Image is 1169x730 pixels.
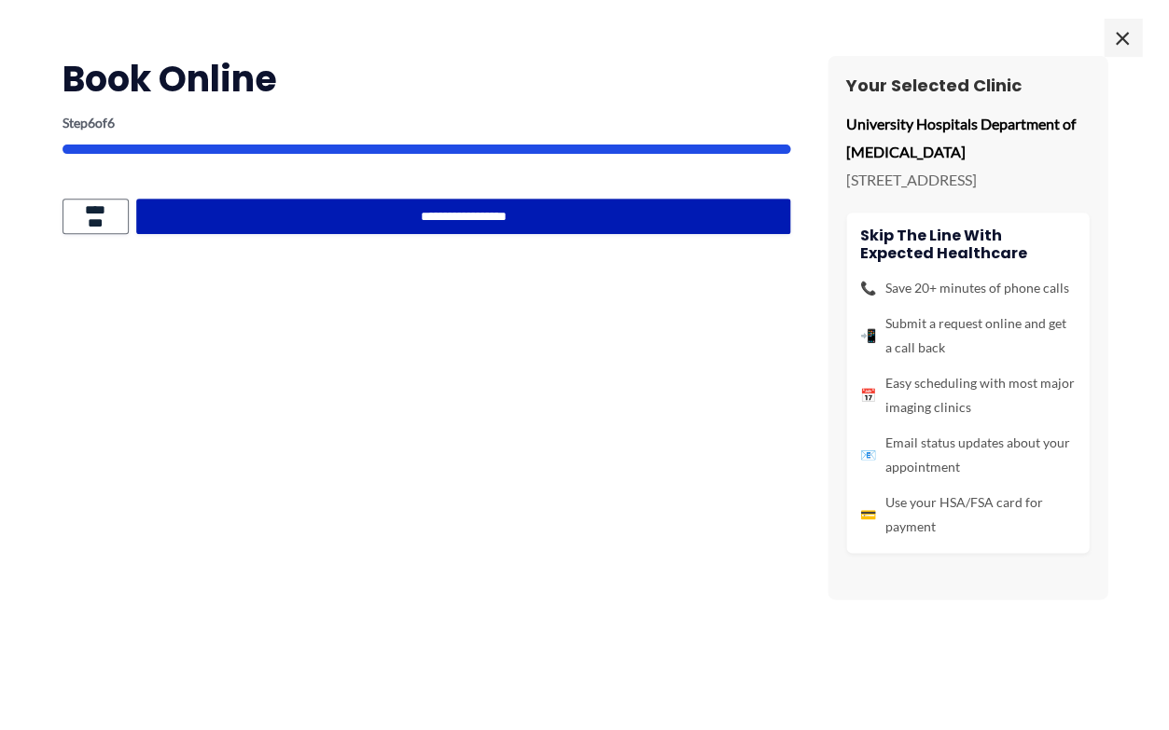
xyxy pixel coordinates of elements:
[860,324,876,348] span: 📲
[860,443,876,467] span: 📧
[63,56,790,102] h2: Book Online
[88,115,95,131] span: 6
[860,276,876,300] span: 📞
[860,490,1075,539] li: Use your HSA/FSA card for payment
[63,117,790,130] p: Step of
[860,431,1075,479] li: Email status updates about your appointment
[860,503,876,527] span: 💳
[846,75,1089,96] h3: Your Selected Clinic
[860,227,1075,262] h4: Skip the line with Expected Healthcare
[860,371,1075,420] li: Easy scheduling with most major imaging clinics
[860,311,1075,360] li: Submit a request online and get a call back
[860,383,876,407] span: 📅
[1104,19,1141,56] span: ×
[107,115,115,131] span: 6
[860,276,1075,300] li: Save 20+ minutes of phone calls
[846,166,1089,194] p: [STREET_ADDRESS]
[846,110,1089,165] p: University Hospitals Department of [MEDICAL_DATA]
